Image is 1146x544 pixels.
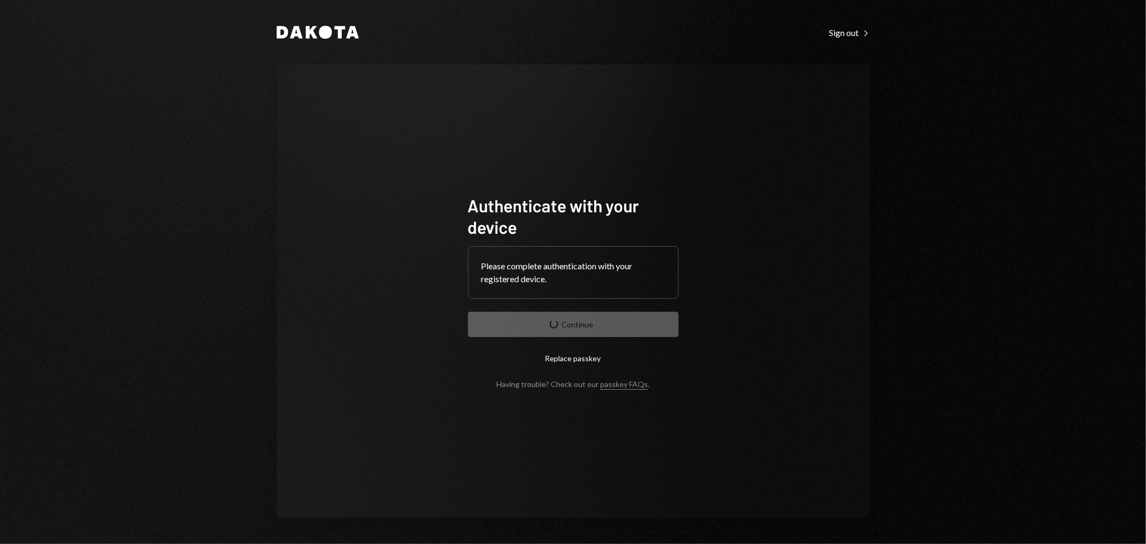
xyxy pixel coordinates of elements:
[830,26,870,38] a: Sign out
[468,195,679,238] h1: Authenticate with your device
[468,346,679,371] button: Replace passkey
[481,260,665,285] div: Please complete authentication with your registered device.
[496,380,650,389] div: Having trouble? Check out our .
[600,380,648,390] a: passkey FAQs
[830,27,870,38] div: Sign out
